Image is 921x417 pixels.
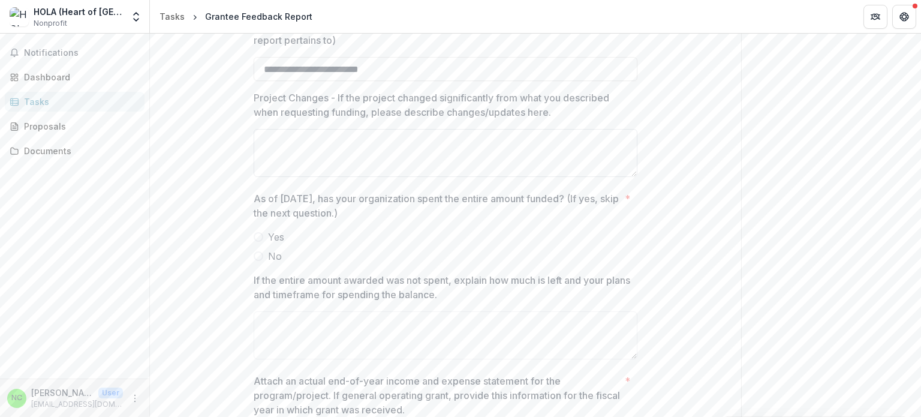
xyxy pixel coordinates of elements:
[24,48,140,58] span: Notifications
[24,71,135,83] div: Dashboard
[205,10,312,23] div: Grantee Feedback Report
[5,67,145,87] a: Dashboard
[24,95,135,108] div: Tasks
[155,8,189,25] a: Tasks
[34,5,123,18] div: HOLA (Heart of [GEOGRAPHIC_DATA])
[10,7,29,26] img: HOLA (Heart of Los Angeles)
[254,374,620,417] p: Attach an actual end-of-year income and expense statement for the program/project. If general ope...
[863,5,887,29] button: Partners
[892,5,916,29] button: Get Help
[31,399,123,410] p: [EMAIL_ADDRESS][DOMAIN_NAME]
[128,391,142,406] button: More
[155,8,317,25] nav: breadcrumb
[98,388,123,398] p: User
[5,43,145,62] button: Notifications
[128,5,145,29] button: Open entity switcher
[268,230,284,244] span: Yes
[34,18,67,29] span: Nonprofit
[31,386,94,399] p: [PERSON_NAME]
[24,145,135,157] div: Documents
[254,273,630,302] p: If the entire amount awarded was not spent, explain how much is left and your plans and timeframe...
[254,91,630,119] p: Project Changes - If the project changed significantly from what you described when requesting fu...
[5,92,145,112] a: Tasks
[11,394,22,402] div: Nick Clark
[5,141,145,161] a: Documents
[254,191,620,220] p: As of [DATE], has your organization spent the entire amount funded? (If yes, skip the next questi...
[5,116,145,136] a: Proposals
[159,10,185,23] div: Tasks
[268,249,282,263] span: No
[24,120,135,133] div: Proposals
